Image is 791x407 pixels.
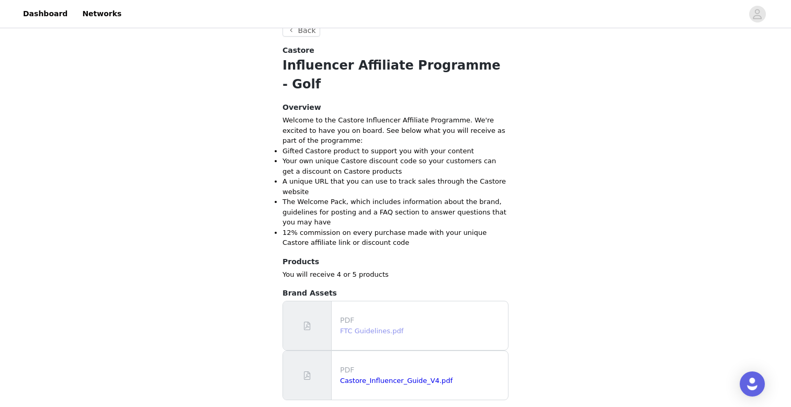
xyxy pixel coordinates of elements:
[752,6,762,22] div: avatar
[282,256,508,267] h4: Products
[340,365,504,376] p: PDF
[282,288,508,299] h4: Brand Assets
[282,197,508,228] li: The Welcome Pack, which includes information about the brand, guidelines for posting and a FAQ se...
[282,56,508,94] h1: Influencer Affiliate Programme - Golf
[282,102,508,113] h4: Overview
[282,45,314,56] span: Castore
[282,24,320,37] button: Back
[76,2,128,26] a: Networks
[282,269,508,280] p: You will receive 4 or 5 products
[340,315,504,326] p: PDF
[282,156,508,176] li: Your own unique Castore discount code so your customers can get a discount on Castore products
[340,327,403,335] a: FTC Guidelines.pdf
[282,176,508,197] li: A unique URL that you can use to track sales through the Castore website
[340,377,453,385] a: Castore_Influencer_Guide_V4.pdf
[282,228,508,248] li: 12% commission on every purchase made with your unique Castore affiliate link or discount code
[17,2,74,26] a: Dashboard
[282,115,508,146] p: Welcome to the Castore Influencer Affiliate Programme. We're excited to have you on board. See be...
[740,371,765,397] div: Open Intercom Messenger
[282,146,508,156] li: Gifted Castore product to support you with your content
